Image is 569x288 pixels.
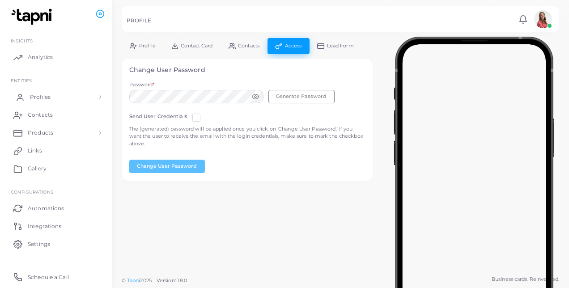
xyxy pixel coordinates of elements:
button: Change User Password [129,160,205,173]
a: Contacts [7,106,105,124]
button: Generate Password [268,90,335,103]
span: Settings [28,240,50,248]
span: Contacts [238,43,259,48]
p: The (generated) password will be applied once you click on ‘Change User Password’. If you want th... [129,125,365,148]
a: Analytics [7,48,105,66]
img: avatar [534,10,552,28]
span: © [122,277,187,284]
a: Settings [7,235,105,253]
label: Send User Credentials [129,113,187,120]
a: Profiles [7,88,105,106]
a: Gallery [7,160,105,178]
h4: Change User Password [129,66,365,74]
a: Products [7,124,105,142]
span: Contacts [28,111,53,119]
span: Version: 1.8.0 [157,277,187,284]
a: Links [7,142,105,160]
span: Schedule a Call [28,273,69,281]
span: Integrations [28,222,61,230]
label: Password [129,81,155,89]
a: Schedule a Call [7,268,105,286]
span: Profile [139,43,156,48]
a: Integrations [7,217,105,235]
a: Automations [7,199,105,217]
span: Gallery [28,165,47,173]
a: Tapni [127,277,140,284]
span: INSIGHTS [11,38,33,43]
span: Products [28,129,53,137]
span: Profiles [30,93,51,101]
span: 2025 [140,277,151,284]
span: Links [28,147,42,155]
img: logo [8,8,58,25]
span: Configurations [11,189,53,195]
span: Access [285,43,302,48]
span: Analytics [28,53,53,61]
a: avatar [531,10,554,28]
span: Automations [28,204,64,212]
h5: PROFILE [127,17,151,24]
span: ENTITIES [11,78,32,83]
span: Lead Form [327,43,354,48]
span: Contact Card [181,43,212,48]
